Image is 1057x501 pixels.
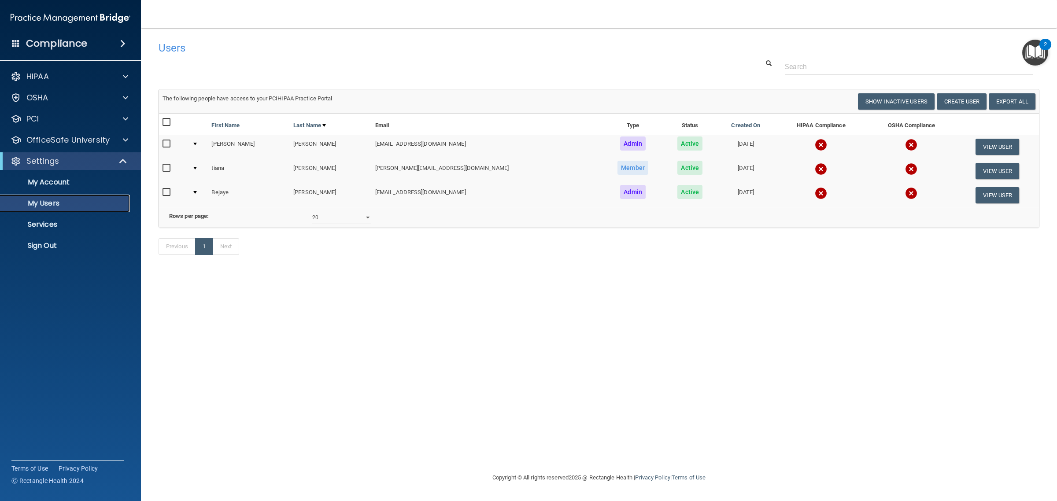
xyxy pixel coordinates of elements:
[26,135,110,145] p: OfficeSafe University
[163,95,333,102] span: The following people have access to your PCIHIPAA Practice Portal
[731,120,760,131] a: Created On
[208,183,290,207] td: Bejaye
[905,139,917,151] img: cross.ca9f0e7f.svg
[11,464,48,473] a: Terms of Use
[617,161,648,175] span: Member
[664,114,716,135] th: Status
[195,238,213,255] a: 1
[716,135,775,159] td: [DATE]
[937,93,987,110] button: Create User
[620,136,646,151] span: Admin
[290,159,372,183] td: [PERSON_NAME]
[976,187,1019,203] button: View User
[602,114,664,135] th: Type
[976,163,1019,179] button: View User
[159,42,667,54] h4: Users
[6,199,126,208] p: My Users
[785,59,1033,75] input: Search
[635,474,670,481] a: Privacy Policy
[290,135,372,159] td: [PERSON_NAME]
[6,178,126,187] p: My Account
[372,135,602,159] td: [EMAIL_ADDRESS][DOMAIN_NAME]
[976,139,1019,155] button: View User
[815,139,827,151] img: cross.ca9f0e7f.svg
[620,185,646,199] span: Admin
[815,163,827,175] img: cross.ca9f0e7f.svg
[372,183,602,207] td: [EMAIL_ADDRESS][DOMAIN_NAME]
[59,464,98,473] a: Privacy Policy
[716,159,775,183] td: [DATE]
[208,135,290,159] td: [PERSON_NAME]
[11,156,128,166] a: Settings
[11,9,130,27] img: PMB logo
[26,114,39,124] p: PCI
[815,187,827,199] img: cross.ca9f0e7f.svg
[1022,40,1048,66] button: Open Resource Center, 2 new notifications
[26,156,59,166] p: Settings
[290,183,372,207] td: [PERSON_NAME]
[11,135,128,145] a: OfficeSafe University
[1044,44,1047,56] div: 2
[372,159,602,183] td: [PERSON_NAME][EMAIL_ADDRESS][DOMAIN_NAME]
[905,163,917,175] img: cross.ca9f0e7f.svg
[6,241,126,250] p: Sign Out
[716,183,775,207] td: [DATE]
[858,93,935,110] button: Show Inactive Users
[677,136,702,151] span: Active
[26,92,48,103] p: OSHA
[11,476,84,485] span: Ⓒ Rectangle Health 2024
[989,93,1035,110] a: Export All
[677,185,702,199] span: Active
[867,114,956,135] th: OSHA Compliance
[26,71,49,82] p: HIPAA
[26,37,87,50] h4: Compliance
[169,213,209,219] b: Rows per page:
[159,238,196,255] a: Previous
[213,238,239,255] a: Next
[208,159,290,183] td: tiana
[211,120,240,131] a: First Name
[672,474,706,481] a: Terms of Use
[438,464,760,492] div: Copyright © All rights reserved 2025 @ Rectangle Health | |
[11,92,128,103] a: OSHA
[6,220,126,229] p: Services
[293,120,326,131] a: Last Name
[372,114,602,135] th: Email
[776,114,867,135] th: HIPAA Compliance
[905,187,917,199] img: cross.ca9f0e7f.svg
[11,71,128,82] a: HIPAA
[11,114,128,124] a: PCI
[677,161,702,175] span: Active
